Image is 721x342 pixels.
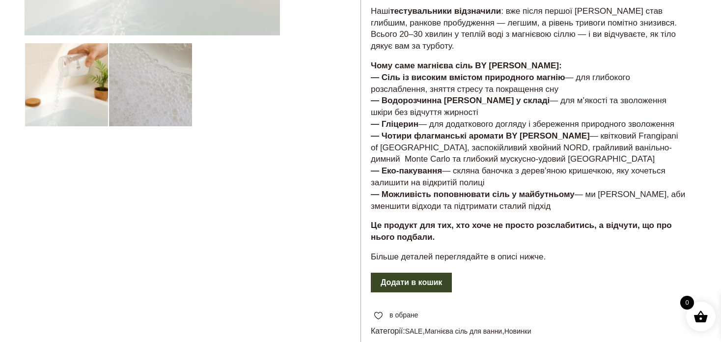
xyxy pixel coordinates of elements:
span: 0 [680,296,694,310]
a: в обране [371,310,421,320]
p: Більше деталей переглядайте в описі нижче. [371,251,687,263]
strong: — Водорозчинна [PERSON_NAME] у складі [371,96,550,105]
img: unfavourite.svg [374,312,383,320]
strong: Чому саме магнієва сіль BY [PERSON_NAME]: [371,61,562,70]
strong: — Еко-пакування [371,166,442,175]
span: в обране [389,310,418,320]
a: Магнієва сіль для ванни [425,327,502,335]
span: Категорії: , , [371,325,687,337]
p: — для глибокого розслаблення, зняття стресу та покращення сну — для м’якості та зволоження шкіри ... [371,60,687,212]
a: SALE [405,327,423,335]
strong: — Чотири флагманські аромати BY [PERSON_NAME] [371,131,590,141]
strong: тестувальники відзначили [390,6,501,16]
strong: — Можливість поповнювати сіль у майбутньому [371,190,575,199]
strong: Це продукт для тих, хто хоче не просто розслабитись, а відчути, що про нього подбали. [371,221,672,242]
a: Новинки [504,327,531,335]
strong: — Гліцерин [371,119,418,129]
button: Додати в кошик [371,273,452,292]
p: Наші : вже після першої [PERSON_NAME] став глибшим, ранкове пробудження — легшим, а рівень тривог... [371,5,687,52]
strong: — Сіль із високим вмістом природного магнію [371,73,565,82]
